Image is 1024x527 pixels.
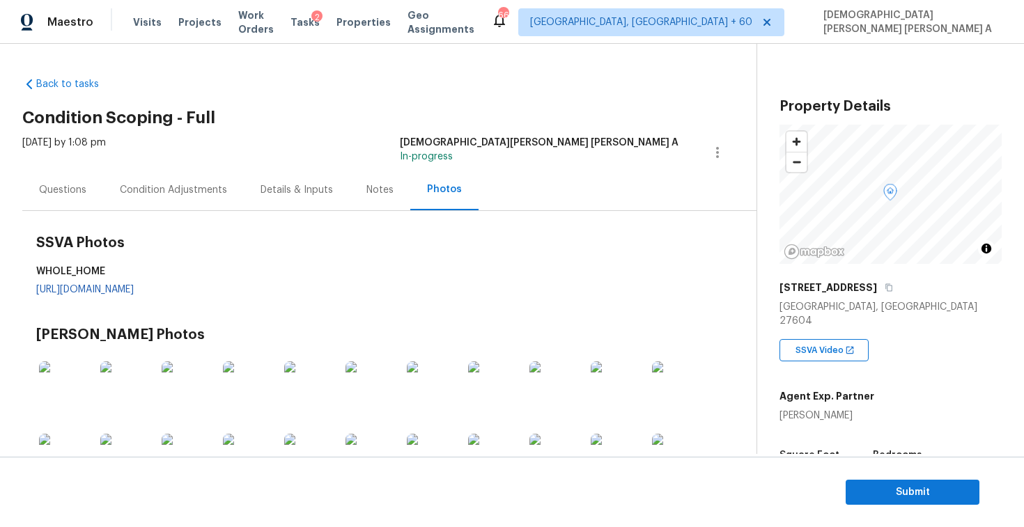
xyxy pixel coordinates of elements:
div: SSVA Video [779,339,869,361]
h2: Condition Scoping - Full [22,111,757,125]
h3: Property Details [779,100,1002,113]
span: Tasks [290,17,320,27]
span: Visits [133,15,162,29]
span: [DEMOGRAPHIC_DATA][PERSON_NAME] [PERSON_NAME] A [818,8,1003,36]
h5: Agent Exp. Partner [779,389,874,403]
div: 669 [498,8,508,22]
canvas: Map [779,125,1002,264]
button: Submit [846,480,979,505]
span: Projects [178,15,222,29]
a: [URL][DOMAIN_NAME] [36,285,134,294]
button: Toggle attribution [978,240,995,257]
h5: Bedrooms [873,450,922,460]
div: [DATE] by 1:08 pm [22,136,106,169]
span: Geo Assignments [408,8,474,36]
div: Photos [427,182,462,196]
h5: Square Foot [779,450,839,460]
span: Submit [857,484,968,501]
div: Condition Adjustments [120,183,227,197]
h5: WHOLE_HOME [36,267,105,276]
div: Map marker [883,184,897,205]
span: Work Orders [238,8,274,36]
span: Properties [336,15,391,29]
span: In-progress [400,152,453,162]
span: [GEOGRAPHIC_DATA], [GEOGRAPHIC_DATA] + 60 [530,15,752,29]
div: [DEMOGRAPHIC_DATA][PERSON_NAME] [PERSON_NAME] A [400,136,678,150]
button: Zoom in [786,132,807,152]
h3: [PERSON_NAME] Photos [36,328,723,342]
a: Mapbox homepage [784,244,845,260]
div: [GEOGRAPHIC_DATA], [GEOGRAPHIC_DATA] 27604 [779,300,1002,328]
div: Details & Inputs [261,183,333,197]
span: SSVA Video [796,343,849,357]
h3: SSVA Photos [36,236,723,250]
a: Back to tasks [22,77,156,91]
span: Zoom out [786,152,807,172]
div: [PERSON_NAME] [779,409,874,423]
span: Toggle attribution [982,241,991,256]
div: Questions [39,183,86,197]
img: Open In New Icon [845,345,855,355]
h5: [STREET_ADDRESS] [779,281,877,294]
span: Maestro [47,15,93,29]
button: Copy Address [883,281,895,294]
div: 2 [311,10,323,24]
button: Zoom out [786,152,807,172]
div: Notes [366,183,394,197]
